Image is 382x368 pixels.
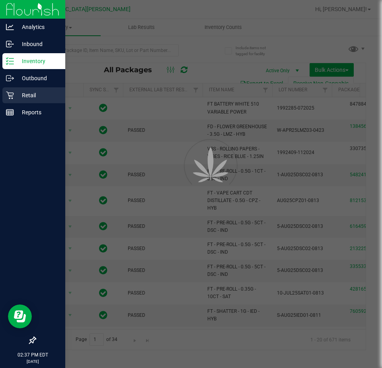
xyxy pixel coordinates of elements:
inline-svg: Retail [6,91,14,99]
inline-svg: Inventory [6,57,14,65]
p: Analytics [14,22,62,32]
p: [DATE] [4,358,62,364]
inline-svg: Reports [6,108,14,116]
inline-svg: Analytics [6,23,14,31]
inline-svg: Inbound [6,40,14,48]
p: Retail [14,91,62,100]
p: 02:37 PM EDT [4,351,62,358]
p: Inventory [14,56,62,66]
p: Reports [14,108,62,117]
iframe: Resource center [8,304,32,328]
p: Inbound [14,39,62,49]
p: Outbound [14,73,62,83]
inline-svg: Outbound [6,74,14,82]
